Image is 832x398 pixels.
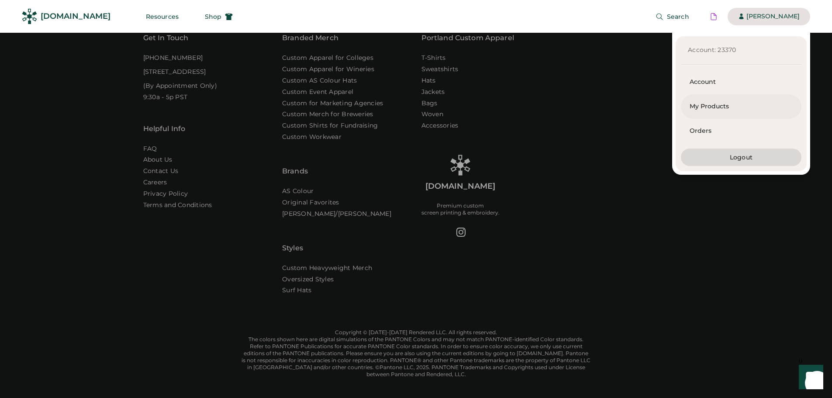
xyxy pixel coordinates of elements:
div: [DOMAIN_NAME] [41,11,110,22]
div: Account: 23370 [688,46,794,55]
button: Search [645,8,700,25]
div: Orders [690,127,793,135]
button: Shop [194,8,243,25]
div: [PERSON_NAME] [746,12,800,21]
div: My Products [690,102,793,111]
span: Shop [205,14,221,20]
img: Rendered Logo - Screens [22,9,37,24]
iframe: Front Chat [791,359,828,396]
span: Search [667,14,689,20]
button: Logout [681,149,801,166]
button: Resources [135,8,189,25]
div: Account [690,78,793,87]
